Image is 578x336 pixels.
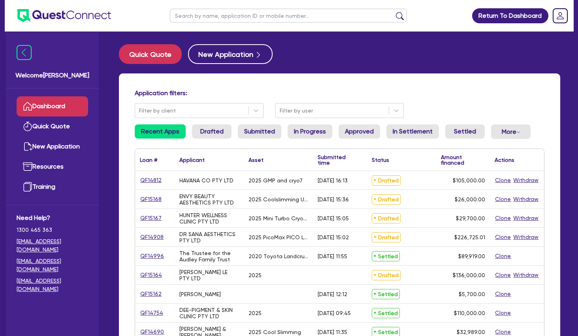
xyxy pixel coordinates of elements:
[458,253,485,259] span: $89,919.00
[386,124,439,139] a: In Settlement
[23,162,32,171] img: resources
[119,44,188,64] a: Quick Quote
[513,270,539,280] button: Withdraw
[372,232,401,242] span: Drafted
[140,195,162,204] a: QF15168
[249,253,308,259] div: 2020 Toyota Landcruiser
[140,270,162,280] a: QF15164
[339,124,380,139] a: Approved
[17,213,88,223] span: Need Help?
[249,310,262,316] div: 2025
[318,310,351,316] div: [DATE] 09:45
[318,154,355,165] div: Submitted time
[192,124,232,139] a: Drafted
[513,176,539,185] button: Withdraw
[318,196,349,203] div: [DATE] 15:36
[318,177,348,184] div: [DATE] 16:13
[135,89,544,97] h4: Application filters:
[372,175,401,186] span: Drafted
[179,269,239,282] div: [PERSON_NAME] LE PTY LTD
[119,44,182,64] button: Quick Quote
[513,214,539,223] button: Withdraw
[318,329,347,335] div: [DATE] 11:35
[249,272,262,278] div: 2025
[472,8,548,23] a: Return To Dashboard
[445,124,485,139] a: Settled
[495,214,511,223] button: Clone
[140,252,164,261] a: QF14996
[495,308,511,317] button: Clone
[441,154,486,165] div: Amount financed
[17,116,88,137] a: Quick Quote
[249,196,308,203] div: 2025 Coolslimming Ultimate 360
[453,272,485,278] span: $136,000.00
[495,252,511,261] button: Clone
[372,213,401,223] span: Drafted
[318,215,349,221] div: [DATE] 15:05
[249,234,308,240] div: 2025 PicoMax PICO Laser
[17,257,88,274] a: [EMAIL_ADDRESS][DOMAIN_NAME]
[495,233,511,242] button: Clone
[17,157,88,177] a: Resources
[17,45,32,60] img: icon-menu-close
[135,124,186,139] a: Recent Apps
[495,176,511,185] button: Clone
[249,177,303,184] div: 2025 GMP and cryo7
[454,234,485,240] span: $226,725.01
[454,310,485,316] span: $110,000.00
[17,226,88,234] span: 1300 465 363
[372,194,401,205] span: Drafted
[513,233,539,242] button: Withdraw
[23,122,32,131] img: quick-quote
[17,9,111,22] img: quest-connect-logo-blue
[459,291,485,297] span: $5,700.00
[23,182,32,191] img: training
[372,157,389,163] div: Status
[318,234,349,240] div: [DATE] 15:02
[140,233,164,242] a: QF14908
[179,177,233,184] div: HAVANA CO PTY LTD
[179,250,239,263] div: The Trustee for the Audley Family Trust
[372,289,400,299] span: Settled
[140,289,162,298] a: QF15162
[170,9,407,23] input: Search by name, application ID or mobile number...
[140,176,162,185] a: QF14812
[140,214,162,223] a: QF15167
[495,270,511,280] button: Clone
[179,212,239,225] div: HUNTER WELLNESS CLINIC PTY LTD
[513,195,539,204] button: Withdraw
[453,177,485,184] span: $105,000.00
[372,308,400,318] span: Settled
[179,157,205,163] div: Applicant
[550,6,570,26] a: Dropdown toggle
[372,251,400,261] span: Settled
[17,137,88,157] a: New Application
[17,237,88,254] a: [EMAIL_ADDRESS][DOMAIN_NAME]
[318,253,347,259] div: [DATE] 11:55
[17,177,88,197] a: Training
[188,44,273,64] button: New Application
[491,124,531,139] button: Dropdown toggle
[179,291,221,297] div: [PERSON_NAME]
[238,124,281,139] a: Submitted
[23,142,32,151] img: new-application
[15,71,89,80] span: Welcome [PERSON_NAME]
[17,96,88,116] a: Dashboard
[179,307,239,319] div: DEE-PIGMENT & SKIN CLINIC PTY LTD
[140,157,157,163] div: Loan #
[455,196,485,203] span: $26,000.00
[495,157,514,163] div: Actions
[495,289,511,298] button: Clone
[249,157,264,163] div: Asset
[179,231,239,244] div: DR SANA AESTHETICS PTY LTD
[249,329,301,335] div: 2025 Cool Slimming
[140,308,164,317] a: QF14754
[372,270,401,280] span: Drafted
[495,195,511,204] button: Clone
[288,124,332,139] a: In Progress
[318,291,347,297] div: [DATE] 12:12
[456,215,485,221] span: $29,700.00
[457,329,485,335] span: $32,989.00
[249,215,308,221] div: 2025 Mini Turbo Cryo Chamber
